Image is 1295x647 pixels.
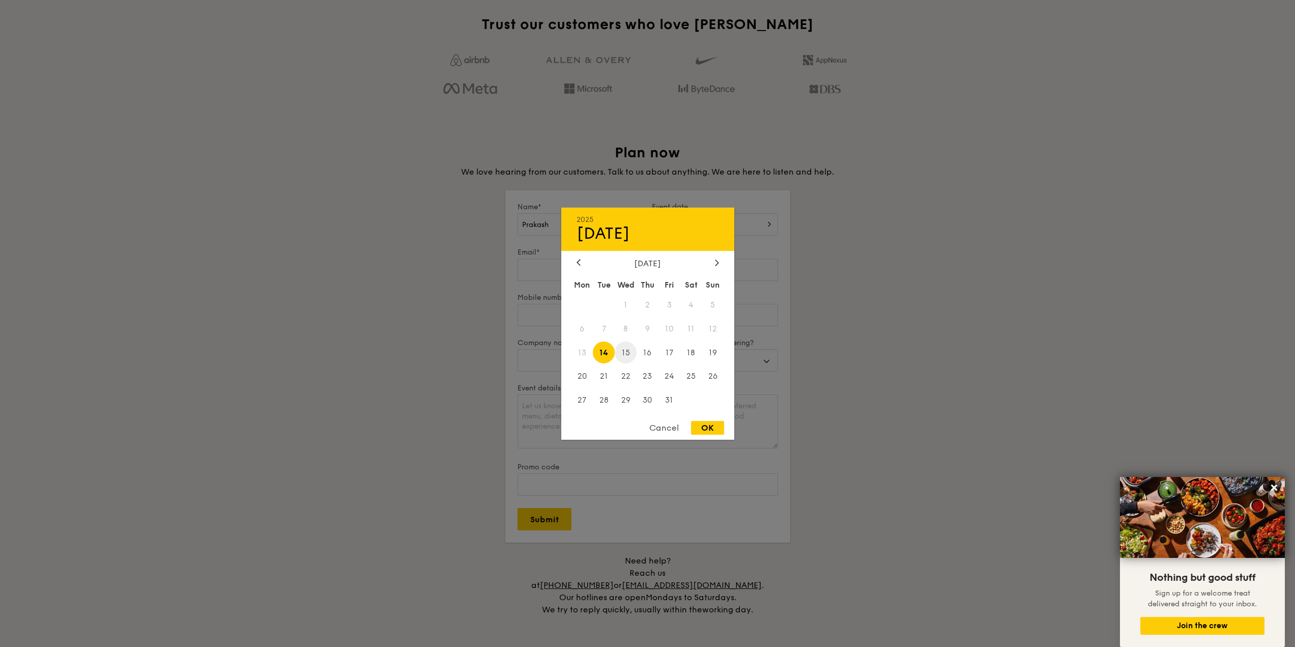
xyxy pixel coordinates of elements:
span: 4 [680,294,702,316]
span: 27 [571,389,593,411]
span: 23 [637,365,658,387]
span: 24 [658,365,680,387]
div: 2025 [577,215,719,223]
div: Wed [615,275,637,294]
span: 3 [658,294,680,316]
span: 2 [637,294,658,316]
button: Join the crew [1140,617,1264,635]
span: 25 [680,365,702,387]
span: 26 [702,365,724,387]
div: [DATE] [577,258,719,268]
span: 18 [680,342,702,363]
span: 8 [615,318,637,340]
span: 6 [571,318,593,340]
div: Tue [593,275,615,294]
span: 14 [593,342,615,363]
span: 19 [702,342,724,363]
img: DSC07876-Edit02-Large.jpeg [1120,477,1285,558]
button: Close [1266,480,1282,496]
div: Mon [571,275,593,294]
div: [DATE] [577,223,719,243]
div: Cancel [639,421,689,435]
span: 9 [637,318,658,340]
span: Nothing but good stuff [1149,572,1255,584]
span: 20 [571,365,593,387]
span: 17 [658,342,680,363]
span: 10 [658,318,680,340]
span: 13 [571,342,593,363]
div: Thu [637,275,658,294]
div: Sun [702,275,724,294]
span: 29 [615,389,637,411]
span: 7 [593,318,615,340]
span: 30 [637,389,658,411]
span: Sign up for a welcome treat delivered straight to your inbox. [1148,589,1257,608]
span: 1 [615,294,637,316]
span: 22 [615,365,637,387]
span: 12 [702,318,724,340]
span: 15 [615,342,637,363]
div: OK [691,421,724,435]
span: 5 [702,294,724,316]
span: 16 [637,342,658,363]
div: Fri [658,275,680,294]
span: 28 [593,389,615,411]
div: Sat [680,275,702,294]
span: 31 [658,389,680,411]
span: 11 [680,318,702,340]
span: 21 [593,365,615,387]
